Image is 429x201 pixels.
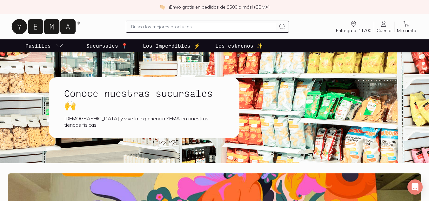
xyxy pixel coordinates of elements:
input: Busca los mejores productos [131,23,276,30]
span: Entrega a: 11700 [336,28,371,33]
h1: Conoce nuestras sucursales 🙌 [64,87,224,110]
img: check [159,4,165,10]
span: Cuenta [377,28,392,33]
a: Entrega a: 11700 [333,20,374,33]
p: ¡Envío gratis en pedidos de $500 o más! (CDMX) [169,4,270,10]
div: [DEMOGRAPHIC_DATA] y vive la experiencia YEMA en nuestras tiendas físicas [64,115,224,128]
p: Los Imperdibles ⚡️ [143,42,200,50]
a: pasillo-todos-link [24,39,65,52]
p: Sucursales 📍 [86,42,128,50]
a: Sucursales 📍 [85,39,129,52]
a: Los Imperdibles ⚡️ [142,39,201,52]
a: Los estrenos ✨ [214,39,264,52]
span: Mi carrito [397,28,416,33]
a: Conoce nuestras sucursales 🙌[DEMOGRAPHIC_DATA] y vive la experiencia YEMA en nuestras tiendas fís... [49,77,260,138]
a: Mi carrito [394,20,419,33]
div: Open Intercom Messenger [407,179,423,195]
p: Los estrenos ✨ [215,42,263,50]
a: Cuenta [374,20,394,33]
p: Pasillos [25,42,51,50]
